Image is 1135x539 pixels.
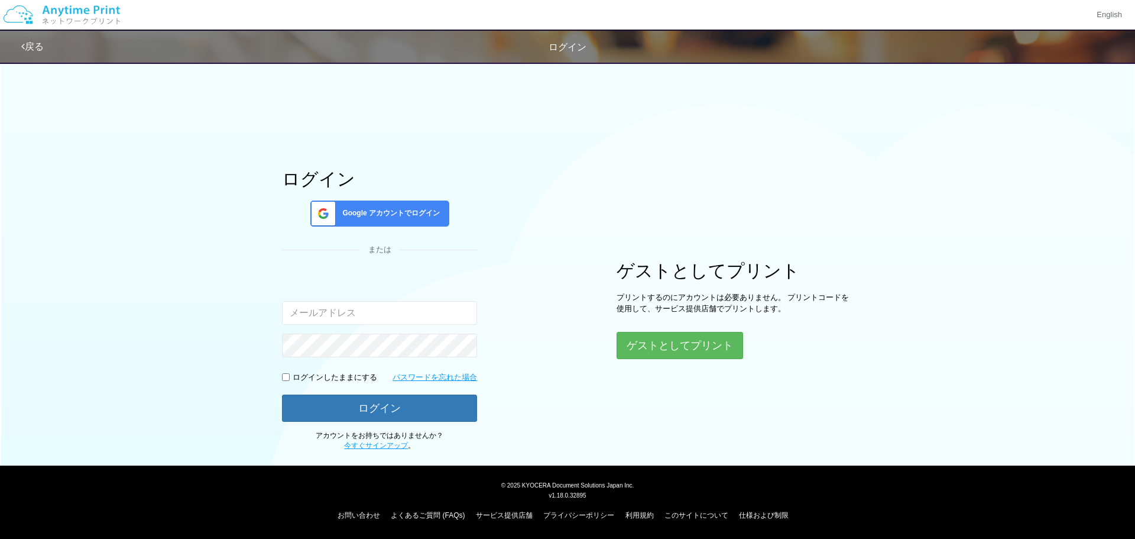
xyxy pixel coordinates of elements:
a: 利用規約 [625,511,654,519]
button: ゲストとしてプリント [617,332,743,359]
h1: ゲストとしてプリント [617,261,853,280]
span: © 2025 KYOCERA Document Solutions Japan Inc. [501,481,634,489]
p: アカウントをお持ちではありませんか？ [282,431,477,451]
a: プライバシーポリシー [543,511,614,519]
p: プリントするのにアカウントは必要ありません。 プリントコードを使用して、サービス提供店舗でプリントします。 [617,292,853,314]
button: ログイン [282,395,477,422]
span: v1.18.0.32895 [549,492,586,499]
input: メールアドレス [282,301,477,325]
a: お問い合わせ [338,511,380,519]
span: ログイン [549,42,586,52]
span: Google アカウントでログイン [338,208,440,218]
h1: ログイン [282,169,477,189]
a: サービス提供店舗 [476,511,533,519]
div: または [282,244,477,256]
a: 戻る [21,41,44,51]
p: ログインしたままにする [293,372,377,383]
span: 。 [344,441,415,450]
a: パスワードを忘れた場合 [393,372,477,383]
a: 仕様および制限 [739,511,789,519]
a: このサイトについて [664,511,728,519]
a: 今すぐサインアップ [344,441,408,450]
a: よくあるご質問 (FAQs) [391,511,465,519]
